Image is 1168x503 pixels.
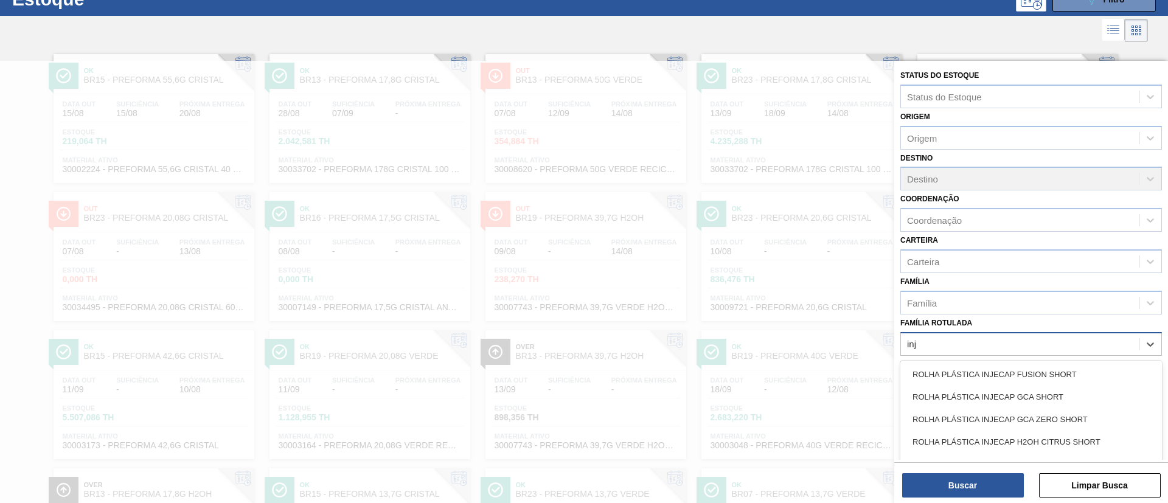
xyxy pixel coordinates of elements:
[692,45,908,183] a: ÍconeOkBR23 - PREFORMA 17,8G CRISTALData out13/09Suficiência18/09Próxima Entrega14/08Estoque4.235...
[900,431,1162,453] div: ROLHA PLÁSTICA INJECAP H2OH CITRUS SHORT
[900,453,1162,476] div: ROLHA PLÁSTICA INJECAP H2OH ROSA
[907,133,937,143] div: Origem
[900,319,972,327] label: Família Rotulada
[900,71,979,80] label: Status do Estoque
[44,45,260,183] a: ÍconeOkBR15 - PREFORMA 55,6G CRISTALData out15/08Suficiência15/08Próxima Entrega20/08Estoque219,0...
[900,236,938,245] label: Carteira
[908,45,1124,183] a: ÍconeOkBR19 - PREFORMA 40G CRISTALData out17/08Suficiência19/09Próxima Entrega14/08Estoque2.089,3...
[907,91,982,102] div: Status do Estoque
[900,154,933,162] label: Destino
[1102,19,1125,42] div: Visão em Lista
[907,297,937,308] div: Família
[900,195,959,203] label: Coordenação
[900,360,961,369] label: Material ativo
[260,45,476,183] a: ÍconeOkBR13 - PREFORMA 17,8G CRISTALData out28/08Suficiência07/09Próxima Entrega-Estoque2.042,581...
[900,386,1162,408] div: ROLHA PLÁSTICA INJECAP GCA SHORT
[476,45,692,183] a: ÍconeOutBR13 - PREFORMA 50G VERDEData out07/08Suficiência12/09Próxima Entrega14/08Estoque354,884 ...
[900,363,1162,386] div: ROLHA PLÁSTICA INJECAP FUSION SHORT
[900,113,930,121] label: Origem
[900,408,1162,431] div: ROLHA PLÁSTICA INJECAP GCA ZERO SHORT
[1125,19,1148,42] div: Visão em Cards
[907,215,962,226] div: Coordenação
[900,277,930,286] label: Família
[907,256,939,266] div: Carteira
